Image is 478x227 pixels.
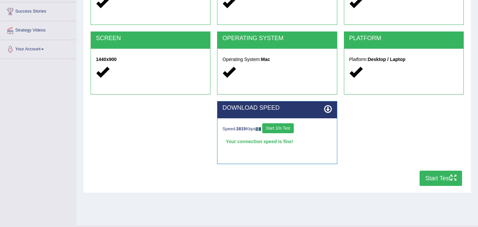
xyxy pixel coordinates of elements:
[222,137,332,146] div: Your connection speed is fine!
[256,127,261,131] img: ajax-loader-fb-connection.gif
[0,40,76,57] a: Your Account
[262,123,294,133] button: Start 10s Test
[261,57,270,62] strong: Mac
[349,57,458,62] h5: Platform:
[0,2,76,19] a: Success Stories
[236,126,246,131] strong: 2815
[96,57,117,62] strong: 1440x900
[420,171,462,186] button: Start Test
[368,57,406,62] strong: Desktop / Laptop
[222,35,332,42] h2: OPERATING SYSTEM
[0,21,76,38] a: Strategy Videos
[222,123,332,135] div: Speed: Kbps
[349,35,458,42] h2: PLATFORM
[222,57,332,62] h5: Operating System:
[222,105,332,111] h2: DOWNLOAD SPEED
[96,35,205,42] h2: SCREEN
